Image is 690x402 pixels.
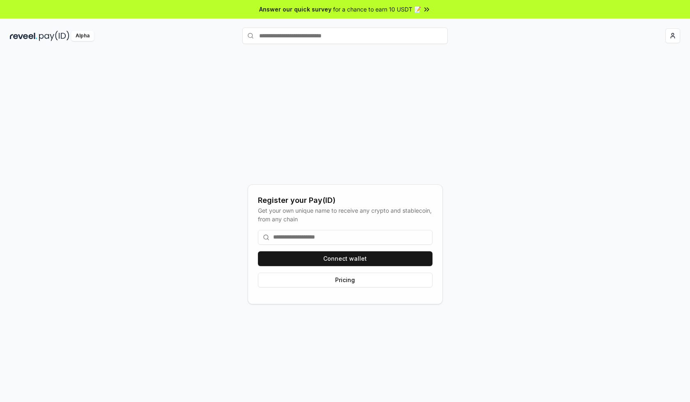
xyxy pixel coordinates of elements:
[71,31,94,41] div: Alpha
[258,206,432,223] div: Get your own unique name to receive any crypto and stablecoin, from any chain
[258,251,432,266] button: Connect wallet
[258,273,432,287] button: Pricing
[39,31,69,41] img: pay_id
[259,5,331,14] span: Answer our quick survey
[258,195,432,206] div: Register your Pay(ID)
[333,5,421,14] span: for a chance to earn 10 USDT 📝
[10,31,37,41] img: reveel_dark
